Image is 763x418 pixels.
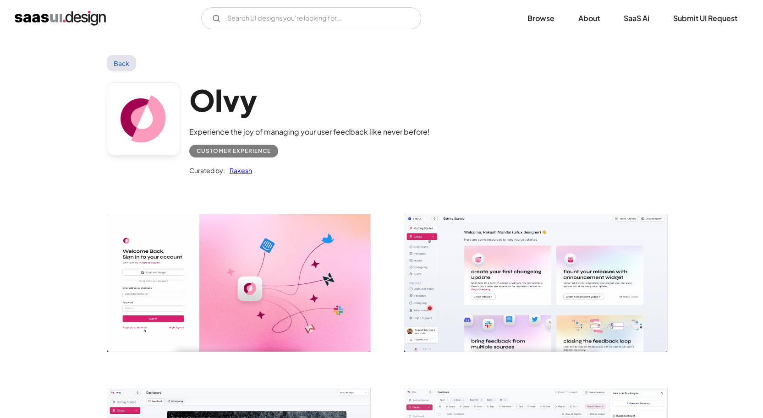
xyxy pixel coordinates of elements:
[197,146,271,157] div: Customer Experience
[189,126,430,137] div: Experience the joy of managing your user feedback like never before!
[201,7,421,29] input: Search UI designs you're looking for...
[189,165,225,176] div: Curated by:
[201,7,421,29] form: Email Form
[516,8,565,28] a: Browse
[189,82,430,118] h1: Olvy
[107,55,137,71] a: Back
[404,214,667,351] a: open lightbox
[107,214,370,351] a: open lightbox
[404,214,667,351] img: 64151e20babae48621cbc73d_Olvy%20Getting%20Started.png
[225,165,252,176] a: Rakesh
[613,8,660,28] a: SaaS Ai
[107,214,370,351] img: 64151e20babae4e17ecbc73e_Olvy%20Sign%20In.png
[15,11,106,26] a: home
[567,8,611,28] a: About
[662,8,748,28] a: Submit UI Request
